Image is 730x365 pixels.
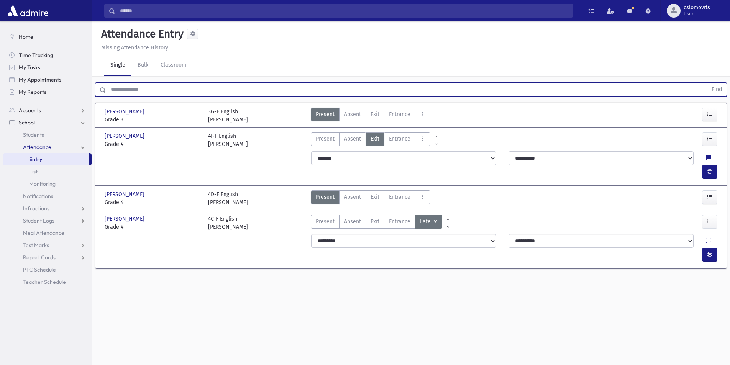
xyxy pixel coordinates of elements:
span: Entry [29,156,42,163]
span: Grade 4 [105,140,200,148]
span: Notifications [23,193,53,200]
span: [PERSON_NAME] [105,132,146,140]
span: Exit [371,193,379,201]
div: AttTypes [311,132,430,148]
span: Absent [344,218,361,226]
span: Exit [371,110,379,118]
div: 3G-F English [PERSON_NAME] [208,108,248,124]
span: Infractions [23,205,49,212]
a: PTC Schedule [3,264,92,276]
a: My Tasks [3,61,92,74]
span: [PERSON_NAME] [105,215,146,223]
span: Entrance [389,193,410,201]
span: Student Logs [23,217,54,224]
span: Absent [344,110,361,118]
a: Infractions [3,202,92,214]
a: My Reports [3,86,92,98]
a: Accounts [3,104,92,116]
span: Entrance [389,135,410,143]
span: Present [316,218,335,226]
a: Notifications [3,190,92,202]
img: AdmirePro [6,3,50,18]
span: Exit [371,135,379,143]
a: List [3,165,92,178]
span: Absent [344,135,361,143]
a: Entry [3,153,89,165]
span: Attendance [23,144,51,151]
span: Grade 3 [105,116,200,124]
a: Attendance [3,141,92,153]
span: Accounts [19,107,41,114]
a: Report Cards [3,251,92,264]
a: Test Marks [3,239,92,251]
div: AttTypes [311,215,442,231]
span: cslomovits [684,5,710,11]
span: User [684,11,710,17]
span: Exit [371,218,379,226]
span: List [29,168,38,175]
span: Grade 4 [105,223,200,231]
a: Student Logs [3,214,92,227]
span: PTC Schedule [23,266,56,273]
span: Meal Attendance [23,229,64,236]
a: Single [104,55,131,76]
a: School [3,116,92,129]
a: Bulk [131,55,154,76]
a: Time Tracking [3,49,92,61]
a: Teacher Schedule [3,276,92,288]
button: Find [707,83,727,96]
div: 4D-F English [PERSON_NAME] [208,190,248,206]
span: Present [316,110,335,118]
span: [PERSON_NAME] [105,190,146,198]
div: AttTypes [311,108,430,124]
span: Present [316,135,335,143]
span: My Appointments [19,76,61,83]
span: My Tasks [19,64,40,71]
span: [PERSON_NAME] [105,108,146,116]
span: Entrance [389,218,410,226]
a: Monitoring [3,178,92,190]
u: Missing Attendance History [101,44,168,51]
span: Monitoring [29,180,56,187]
span: Entrance [389,110,410,118]
div: 4I-F English [PERSON_NAME] [208,132,248,148]
a: Missing Attendance History [98,44,168,51]
div: 4C-F English [PERSON_NAME] [208,215,248,231]
span: Present [316,193,335,201]
span: School [19,119,35,126]
span: Students [23,131,44,138]
span: Teacher Schedule [23,278,66,285]
span: Late [420,218,432,226]
span: Time Tracking [19,52,53,59]
button: Late [415,215,442,229]
span: Grade 4 [105,198,200,206]
span: Absent [344,193,361,201]
span: My Reports [19,88,46,95]
a: My Appointments [3,74,92,86]
input: Search [115,4,573,18]
div: AttTypes [311,190,430,206]
span: Report Cards [23,254,56,261]
a: Students [3,129,92,141]
a: Home [3,31,92,43]
span: Home [19,33,33,40]
span: Test Marks [23,242,49,249]
a: Classroom [154,55,192,76]
h5: Attendance Entry [98,28,184,41]
a: Meal Attendance [3,227,92,239]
